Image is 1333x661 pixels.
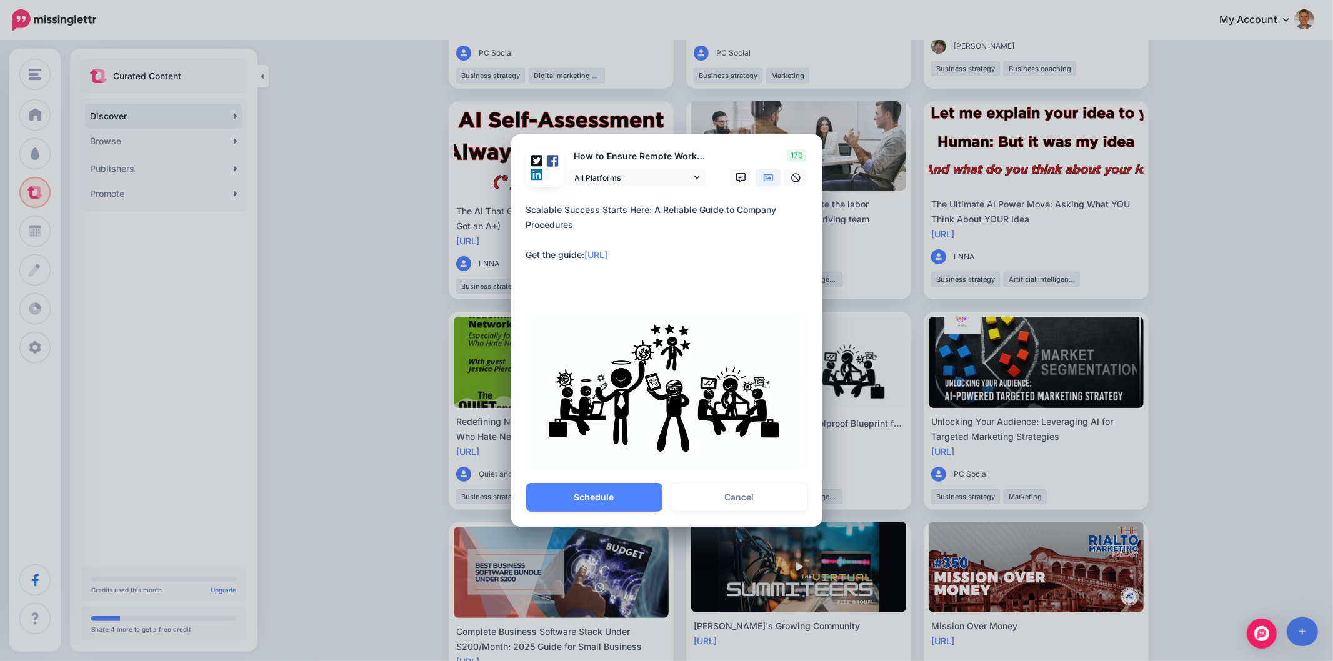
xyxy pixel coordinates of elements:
a: Cancel [671,483,807,512]
p: How to Ensure Remote Workers Are Following Company Procedures: Your Foolproof Blueprint for Scali... [569,149,707,164]
span: All Platforms [575,171,691,184]
span: 170 [787,149,807,162]
img: 1d0fb08625bc2c6954b00609e9505a49.jpg [526,310,807,470]
a: All Platforms [569,169,706,187]
button: Schedule [526,483,662,512]
div: Open Intercom Messenger [1247,619,1277,649]
div: Scalable Success Starts Here: A Reliable Guide to Company Procedures Get the guide: [526,202,814,292]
